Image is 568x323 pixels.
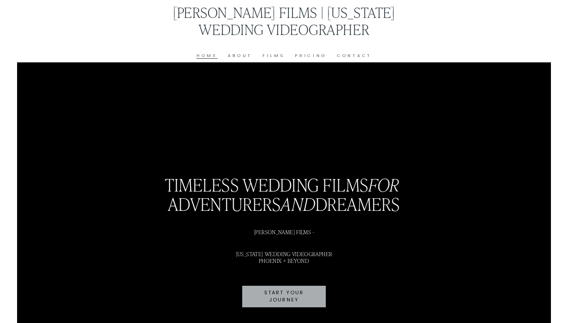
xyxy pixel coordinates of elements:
em: and [281,192,315,215]
a: START YOUR JOURNEY [242,286,325,307]
a: Contact [337,52,372,59]
a: [PERSON_NAME] Films | [US_STATE] Wedding Videographer [173,2,395,39]
h1: [US_STATE] WEDDING VIDEOGRAPHER PHOENIX + BEYOND [34,251,534,264]
a: About [228,52,253,59]
a: Films [262,52,285,59]
em: for [368,173,399,196]
h1: [PERSON_NAME] FILMS - [34,229,534,236]
a: Pricing [295,52,327,59]
h2: timeless wedding films ADVENTURERS DREAMERS [34,175,534,214]
a: Home [196,52,217,59]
